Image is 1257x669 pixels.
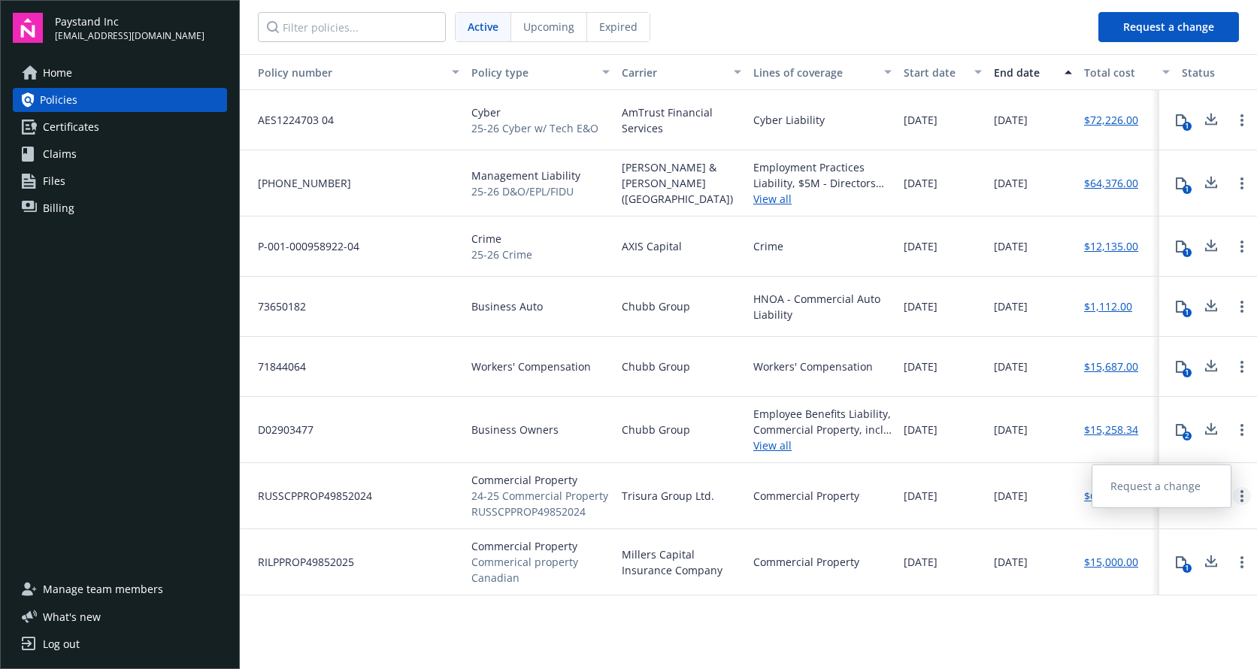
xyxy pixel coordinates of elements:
span: Commercial Property [471,538,610,554]
a: Open options [1233,487,1251,505]
button: 1 [1166,232,1196,262]
a: Request a change [1092,471,1231,501]
button: Total cost [1078,54,1176,90]
div: Employee Benefits Liability, Commercial Property, incl EBL - General Liability [753,406,892,437]
span: Chubb Group [622,298,690,314]
div: Toggle SortBy [246,65,443,80]
div: 1 [1183,368,1192,377]
span: [DATE] [994,298,1028,314]
span: [DATE] [904,422,937,437]
a: Open options [1233,111,1251,129]
a: Certificates [13,115,227,139]
div: Lines of coverage [753,65,875,80]
div: Commercial Property [753,554,859,570]
span: Cyber [471,104,598,120]
span: [PERSON_NAME] & [PERSON_NAME] ([GEOGRAPHIC_DATA]) [622,159,741,207]
span: Active [468,19,498,35]
button: End date [988,54,1078,90]
div: Policy number [246,65,443,80]
div: Total cost [1084,65,1153,80]
a: View all [753,437,892,453]
span: Claims [43,142,77,166]
span: 73650182 [246,298,306,314]
span: [DATE] [904,175,937,191]
span: Trisura Group Ltd. [622,488,714,504]
input: Filter policies... [258,12,446,42]
a: $72,226.00 [1084,112,1138,128]
a: Open options [1233,298,1251,316]
div: HNOA - Commercial Auto Liability [753,291,892,322]
span: 24-25 Commercial Property RUSSCPPROP49852024 [471,488,610,519]
div: Employment Practices Liability, $5M - Directors and Officers, Fiduciary Liability [753,159,892,191]
button: 1 [1166,168,1196,198]
span: [DATE] [904,238,937,254]
div: End date [994,65,1056,80]
button: Request a change [1098,12,1239,42]
a: Manage team members [13,577,227,601]
span: [DATE] [994,359,1028,374]
span: Upcoming [523,19,574,35]
span: Commercial Property [471,472,610,488]
span: [DATE] [994,238,1028,254]
span: Business Auto [471,298,543,314]
span: AmTrust Financial Services [622,104,741,136]
span: 25-26 Cyber w/ Tech E&O [471,120,598,136]
a: $15,687.00 [1084,359,1138,374]
img: navigator-logo.svg [13,13,43,43]
span: [DATE] [994,175,1028,191]
span: P-001-000958922-04 [246,238,359,254]
span: RILPPROP49852025 [246,554,354,570]
a: Home [13,61,227,85]
a: $15,258.34 [1084,422,1138,437]
div: Start date [904,65,965,80]
a: Files [13,169,227,193]
button: 1 [1166,352,1196,382]
button: 1 [1166,105,1196,135]
span: [EMAIL_ADDRESS][DOMAIN_NAME] [55,29,204,43]
a: Policies [13,88,227,112]
span: [DATE] [904,298,937,314]
button: 2 [1166,415,1196,445]
span: Paystand Inc [55,14,204,29]
span: Home [43,61,72,85]
div: 1 [1183,185,1192,194]
div: Commercial Property [753,488,859,504]
span: [DATE] [904,554,937,570]
span: Millers Capital Insurance Company [622,546,741,578]
div: 1 [1183,248,1192,257]
a: $1,112.00 [1084,298,1132,314]
a: Open options [1233,553,1251,571]
a: Open options [1233,358,1251,376]
span: AXIS Capital [622,238,682,254]
a: Open options [1233,174,1251,192]
span: [DATE] [904,112,937,128]
button: What's new [13,609,125,625]
div: Cyber Liability [753,112,825,128]
a: Claims [13,142,227,166]
span: Files [43,169,65,193]
button: Policy type [465,54,616,90]
span: [DATE] [904,488,937,504]
div: Log out [43,632,80,656]
span: Workers' Compensation [471,359,591,374]
button: Lines of coverage [747,54,898,90]
span: Business Owners [471,422,559,437]
div: 1 [1183,122,1192,131]
button: Start date [898,54,988,90]
span: AES1224703 04 [246,112,334,128]
a: $12,135.00 [1084,238,1138,254]
span: Chubb Group [622,359,690,374]
div: 1 [1183,564,1192,573]
button: Paystand Inc[EMAIL_ADDRESS][DOMAIN_NAME] [55,13,227,43]
span: Expired [599,19,638,35]
a: Open options [1233,421,1251,439]
span: D02903477 [246,422,313,437]
span: Management Liability [471,168,580,183]
div: 2 [1183,431,1192,440]
a: $64,376.00 [1084,175,1138,191]
span: [DATE] [904,359,937,374]
span: 25-26 D&O/EPL/FIDU [471,183,580,199]
span: What ' s new [43,609,101,625]
span: Policies [40,88,77,112]
a: $15,000.00 [1084,554,1138,570]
